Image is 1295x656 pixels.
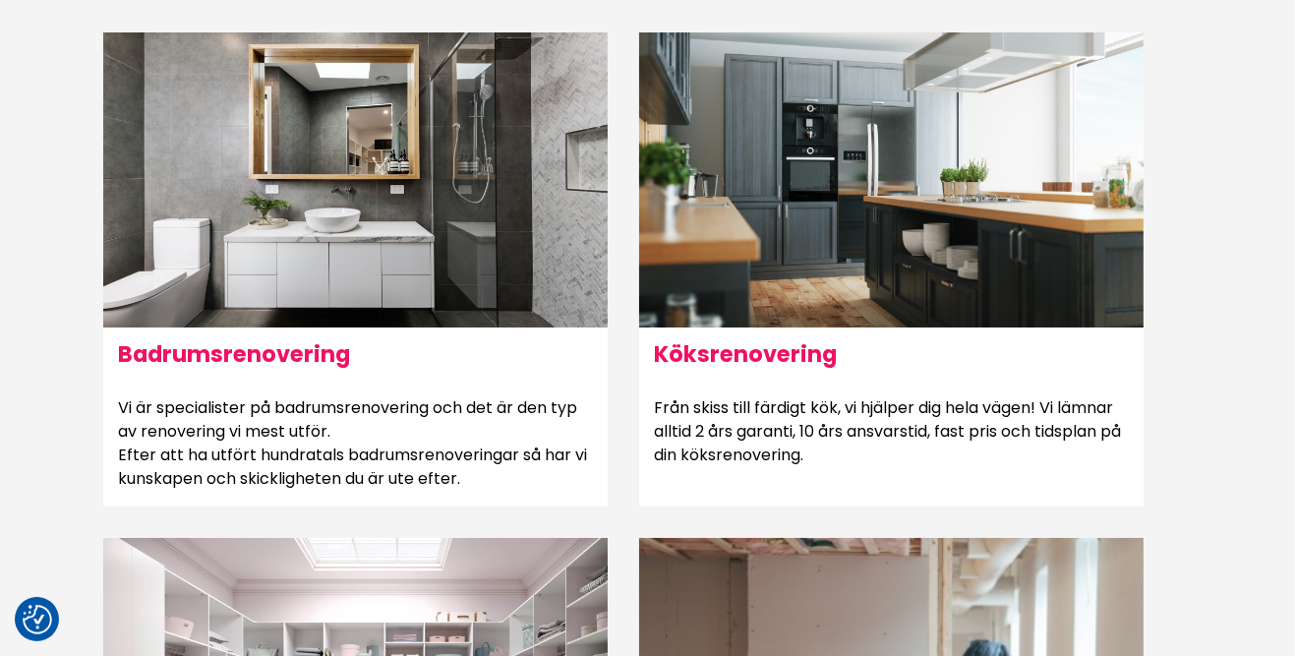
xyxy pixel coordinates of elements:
[639,328,1144,381] h6: Köksrenovering
[103,328,608,381] h6: Badrumsrenovering
[103,32,608,507] a: Badrumsrenovering Vi är specialister på badrumsrenovering och det är den typ av renovering vi mes...
[23,605,52,634] button: Samtyckesinställningar
[23,605,52,634] img: Revisit consent button
[639,32,1144,483] a: Köksrenovering Från skiss till färdigt kök, vi hjälper dig hela vägen! Vi lämnar alltid 2 års gar...
[103,381,608,507] p: Vi är specialister på badrumsrenovering och det är den typ av renovering vi mest utför. Efter att...
[639,381,1144,483] p: Från skiss till färdigt kök, vi hjälper dig hela vägen! Vi lämnar alltid 2 års garanti, 10 års an...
